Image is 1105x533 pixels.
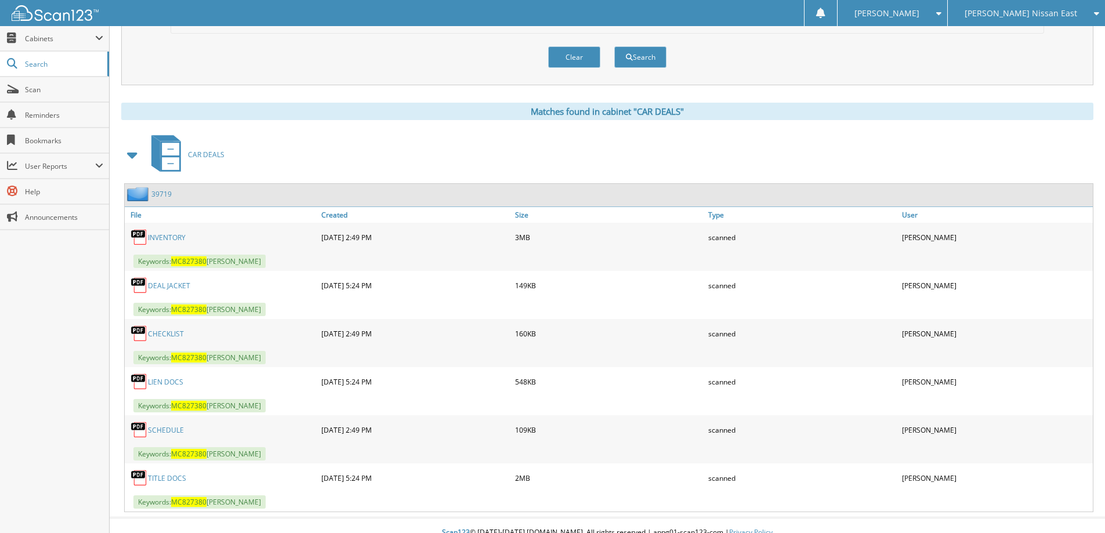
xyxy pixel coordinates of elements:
span: MC827380 [171,449,206,459]
div: [DATE] 2:49 PM [318,226,512,249]
span: Search [25,59,102,69]
span: Keywords: [PERSON_NAME] [133,447,266,461]
a: 39719 [151,189,172,199]
div: [PERSON_NAME] [899,226,1093,249]
div: scanned [705,226,899,249]
a: User [899,207,1093,223]
img: folder2.png [127,187,151,201]
div: 160KB [512,322,706,345]
span: Help [25,187,103,197]
a: INVENTORY [148,233,186,242]
div: 3MB [512,226,706,249]
div: [PERSON_NAME] [899,370,1093,393]
span: MC827380 [171,353,206,362]
span: CAR DEALS [188,150,224,159]
span: Keywords: [PERSON_NAME] [133,495,266,509]
span: [PERSON_NAME] [854,10,919,17]
img: PDF.png [131,325,148,342]
a: Size [512,207,706,223]
div: scanned [705,466,899,490]
img: scan123-logo-white.svg [12,5,99,21]
div: scanned [705,322,899,345]
button: Search [614,46,666,68]
img: PDF.png [131,277,148,294]
span: Keywords: [PERSON_NAME] [133,255,266,268]
span: MC827380 [171,497,206,507]
span: User Reports [25,161,95,171]
div: [PERSON_NAME] [899,466,1093,490]
span: Reminders [25,110,103,120]
span: [PERSON_NAME] Nissan East [965,10,1077,17]
span: MC827380 [171,401,206,411]
a: File [125,207,318,223]
span: Scan [25,85,103,95]
img: PDF.png [131,469,148,487]
iframe: Chat Widget [1047,477,1105,533]
div: Matches found in cabinet "CAR DEALS" [121,103,1093,120]
div: 109KB [512,418,706,441]
span: Keywords: [PERSON_NAME] [133,303,266,316]
a: TITLE DOCS [148,473,186,483]
button: Clear [548,46,600,68]
a: DEAL JACKET [148,281,190,291]
div: [DATE] 5:24 PM [318,274,512,297]
div: [DATE] 2:49 PM [318,418,512,441]
img: PDF.png [131,421,148,438]
div: [DATE] 5:24 PM [318,466,512,490]
a: Created [318,207,512,223]
div: 149KB [512,274,706,297]
a: Type [705,207,899,223]
span: MC827380 [171,304,206,314]
div: [PERSON_NAME] [899,322,1093,345]
div: scanned [705,418,899,441]
span: Announcements [25,212,103,222]
div: [DATE] 2:49 PM [318,322,512,345]
span: MC827380 [171,256,206,266]
a: SCHEDULE [148,425,184,435]
div: 548KB [512,370,706,393]
div: 2MB [512,466,706,490]
div: [PERSON_NAME] [899,418,1093,441]
span: Keywords: [PERSON_NAME] [133,351,266,364]
div: scanned [705,274,899,297]
span: Keywords: [PERSON_NAME] [133,399,266,412]
a: CAR DEALS [144,132,224,177]
span: Bookmarks [25,136,103,146]
img: PDF.png [131,229,148,246]
a: LIEN DOCS [148,377,183,387]
a: CHECKLIST [148,329,184,339]
div: [DATE] 5:24 PM [318,370,512,393]
div: scanned [705,370,899,393]
span: Cabinets [25,34,95,43]
div: [PERSON_NAME] [899,274,1093,297]
img: PDF.png [131,373,148,390]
